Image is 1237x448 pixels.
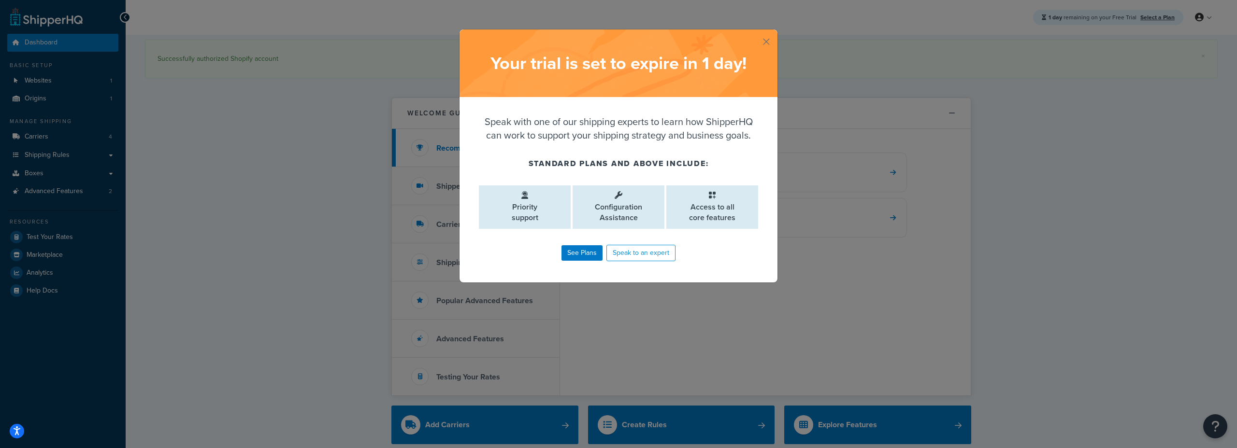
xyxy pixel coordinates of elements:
[479,115,758,142] p: Speak with one of our shipping experts to learn how ShipperHQ can work to support your shipping s...
[606,245,676,261] a: Speak to an expert
[469,54,768,73] h2: Your trial is set to expire in 1 day !
[666,185,758,229] li: Access to all core features
[479,158,758,169] h4: Standard plans and above include:
[573,185,664,229] li: Configuration Assistance
[561,245,603,261] a: See Plans
[479,185,571,229] li: Priority support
